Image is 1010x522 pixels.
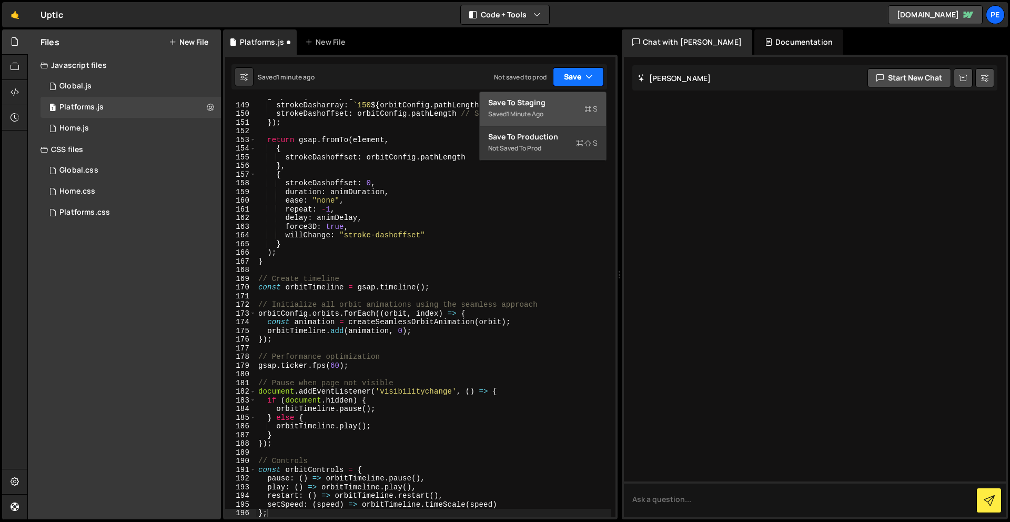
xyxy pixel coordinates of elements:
[225,170,256,179] div: 157
[41,8,63,21] div: Uptic
[225,353,256,362] div: 178
[28,139,221,160] div: CSS files
[488,97,598,108] div: Save to Staging
[488,132,598,142] div: Save to Production
[225,500,256,509] div: 195
[553,67,604,86] button: Save
[480,92,606,126] button: Save to StagingS Saved1 minute ago
[754,29,843,55] div: Documentation
[225,153,256,162] div: 155
[507,109,543,118] div: 1 minute ago
[225,136,256,145] div: 153
[41,181,221,202] div: 16207/43644.css
[225,318,256,327] div: 174
[225,509,256,518] div: 196
[225,127,256,136] div: 152
[41,202,221,223] div: 16207/44644.css
[2,2,28,27] a: 🤙
[225,292,256,301] div: 171
[41,118,221,139] div: 16207/43628.js
[169,38,208,46] button: New File
[225,162,256,170] div: 156
[225,405,256,414] div: 184
[488,142,598,155] div: Not saved to prod
[41,76,221,97] div: 16207/43629.js
[41,160,221,181] div: 16207/43839.css
[225,118,256,127] div: 151
[225,491,256,500] div: 194
[225,240,256,249] div: 165
[225,396,256,405] div: 183
[225,223,256,232] div: 163
[888,5,983,24] a: [DOMAIN_NAME]
[225,109,256,118] div: 150
[59,187,95,196] div: Home.css
[225,196,256,205] div: 160
[225,214,256,223] div: 162
[258,73,315,82] div: Saved
[867,68,951,87] button: Start new chat
[225,483,256,492] div: 193
[480,126,606,160] button: Save to ProductionS Not saved to prod
[225,248,256,257] div: 166
[41,97,221,118] div: 16207/44103.js
[986,5,1005,24] a: Pe
[622,29,752,55] div: Chat with [PERSON_NAME]
[225,144,256,153] div: 154
[225,362,256,370] div: 179
[240,37,284,47] div: Platforms.js
[584,104,598,114] span: S
[225,431,256,440] div: 187
[225,370,256,379] div: 180
[225,309,256,318] div: 173
[225,466,256,475] div: 191
[59,103,104,112] div: Platforms.js
[638,73,711,83] h2: [PERSON_NAME]
[225,275,256,284] div: 169
[59,124,89,133] div: Home.js
[59,166,98,175] div: Global.css
[225,101,256,110] div: 149
[49,104,56,113] span: 1
[59,82,92,91] div: Global.js
[225,344,256,353] div: 177
[488,108,598,121] div: Saved
[225,474,256,483] div: 192
[225,414,256,423] div: 185
[225,300,256,309] div: 172
[576,138,598,148] span: S
[41,36,59,48] h2: Files
[225,457,256,466] div: 190
[225,448,256,457] div: 189
[225,327,256,336] div: 175
[225,439,256,448] div: 188
[225,422,256,431] div: 186
[225,283,256,292] div: 170
[225,379,256,388] div: 181
[225,257,256,266] div: 167
[461,5,549,24] button: Code + Tools
[494,73,547,82] div: Not saved to prod
[28,55,221,76] div: Javascript files
[225,188,256,197] div: 159
[277,73,315,82] div: 1 minute ago
[225,179,256,188] div: 158
[225,387,256,396] div: 182
[225,231,256,240] div: 164
[59,208,110,217] div: Platforms.css
[225,266,256,275] div: 168
[305,37,349,47] div: New File
[225,335,256,344] div: 176
[225,205,256,214] div: 161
